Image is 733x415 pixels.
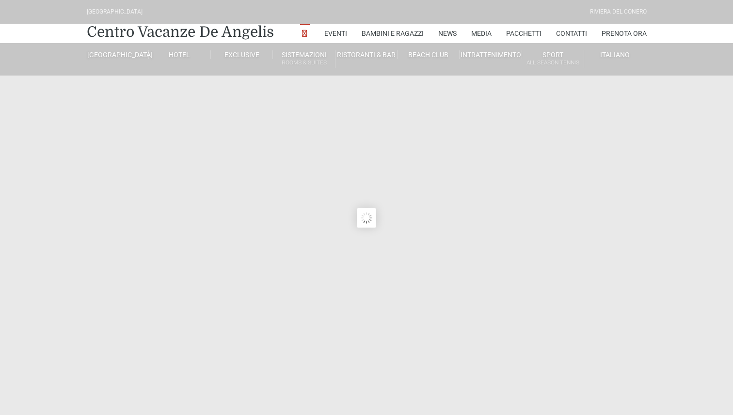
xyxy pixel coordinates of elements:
a: Exclusive [211,50,273,59]
div: Riviera Del Conero [590,7,647,16]
a: Hotel [149,50,211,59]
a: Beach Club [398,50,460,59]
a: Media [471,24,492,43]
a: SistemazioniRooms & Suites [273,50,335,68]
a: Contatti [556,24,587,43]
small: All Season Tennis [522,58,584,67]
a: [GEOGRAPHIC_DATA] [87,50,149,59]
a: Italiano [584,50,646,59]
div: [GEOGRAPHIC_DATA] [87,7,143,16]
a: Intrattenimento [460,50,522,59]
a: Pacchetti [506,24,542,43]
span: Italiano [600,51,630,59]
a: News [438,24,457,43]
a: Ristoranti & Bar [335,50,398,59]
a: Bambini e Ragazzi [362,24,424,43]
a: Centro Vacanze De Angelis [87,22,274,42]
small: Rooms & Suites [273,58,335,67]
a: Prenota Ora [602,24,647,43]
a: Eventi [324,24,347,43]
a: SportAll Season Tennis [522,50,584,68]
